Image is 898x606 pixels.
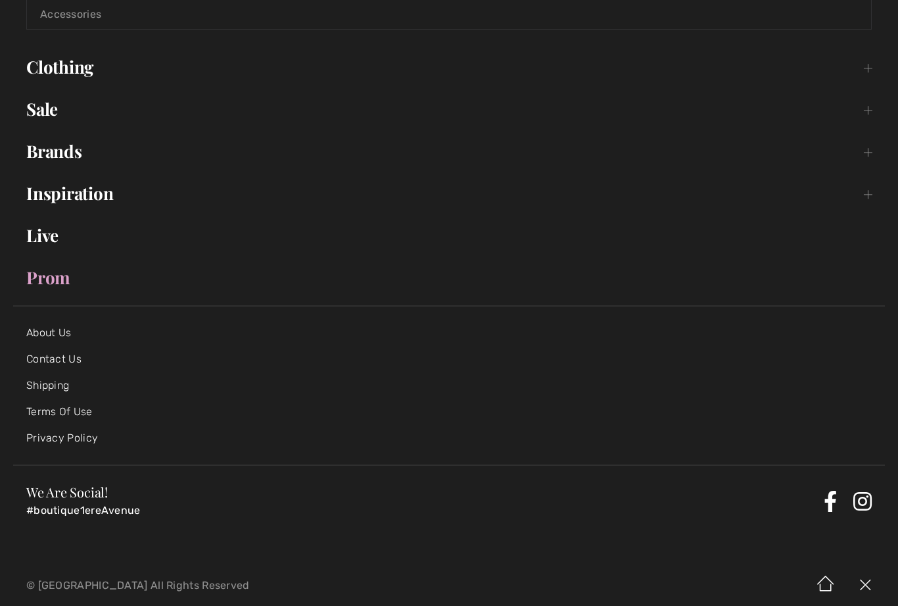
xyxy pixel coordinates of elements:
a: Sale [13,95,885,124]
a: About Us [26,326,71,339]
a: Clothing [13,53,885,82]
a: Brands [13,137,885,166]
a: Shipping [26,379,69,391]
a: Contact Us [26,353,82,365]
a: Inspiration [13,179,885,208]
a: Instagram [853,491,872,512]
a: Live [13,221,885,250]
h3: We Are Social! [26,486,818,499]
p: #boutique1ereAvenue [26,504,818,517]
a: Prom [13,263,885,292]
img: Home [806,565,845,606]
a: Privacy Policy [26,432,98,444]
a: Terms Of Use [26,405,93,418]
p: © [GEOGRAPHIC_DATA] All Rights Reserved [26,581,527,590]
a: Facebook [824,491,837,512]
img: X [845,565,885,606]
